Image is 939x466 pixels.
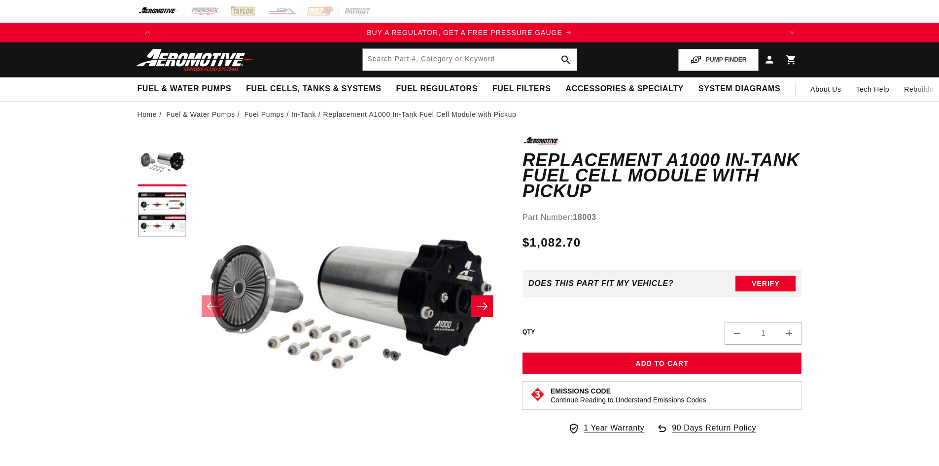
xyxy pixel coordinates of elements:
input: Search by Part Number, Category or Keyword [363,49,577,71]
summary: Tech Help [849,77,897,101]
span: System Diagrams [698,84,780,94]
a: Home [138,109,157,120]
button: Translation missing: en.sections.announcements.next_announcement [782,23,802,42]
summary: Accessories & Specialty [558,77,691,101]
summary: Fuel & Water Pumps [130,77,239,101]
button: Emissions CodeContinue Reading to Understand Emissions Codes [551,387,706,404]
span: About Us [810,85,841,93]
a: Fuel & Water Pumps [166,109,235,120]
span: Tech Help [856,84,890,95]
button: search button [555,49,577,71]
span: Rebuilds [904,84,933,95]
a: 1 Year Warranty [568,422,644,434]
div: 1 of 4 [157,27,782,38]
div: Announcement [157,27,782,38]
a: BUY A REGULATOR, GET A FREE PRESSURE GAUGE [157,27,782,38]
button: Slide right [471,295,493,317]
li: In-Tank [291,109,323,120]
nav: breadcrumbs [138,109,802,120]
img: Emissions code [530,387,546,402]
button: Load image 2 in gallery view [138,191,187,241]
strong: Emissions Code [551,387,611,395]
button: PUMP FINDER [678,49,758,71]
a: About Us [803,77,848,101]
li: Replacement A1000 In-Tank Fuel Cell Module with Pickup [323,109,517,120]
strong: 18003 [573,213,596,221]
span: Fuel Regulators [396,84,477,94]
span: $1,082.70 [522,234,581,251]
a: 90 Days Return Policy [656,422,756,444]
summary: Fuel Filters [485,77,558,101]
label: QTY [522,328,535,336]
button: Verify [735,276,796,291]
span: Fuel Filters [492,84,551,94]
button: Add to Cart [522,353,802,375]
button: Slide left [202,295,223,317]
a: Fuel Pumps [244,109,284,120]
span: Fuel & Water Pumps [138,84,232,94]
summary: System Diagrams [691,77,788,101]
p: Continue Reading to Understand Emissions Codes [551,395,706,404]
span: BUY A REGULATOR, GET A FREE PRESSURE GAUGE [367,29,562,36]
summary: Fuel Regulators [388,77,485,101]
span: 90 Days Return Policy [672,422,756,444]
h1: Replacement A1000 In-Tank Fuel Cell Module with Pickup [522,152,802,199]
img: Aeromotive [134,48,257,72]
button: Load image 1 in gallery view [138,137,187,186]
summary: Fuel Cells, Tanks & Systems [239,77,388,101]
div: Does This part fit My vehicle? [528,279,674,288]
slideshow-component: Translation missing: en.sections.announcements.announcement_bar [113,23,827,42]
span: 1 Year Warranty [584,422,644,434]
div: Part Number: [522,211,802,224]
span: Accessories & Specialty [566,84,684,94]
button: Translation missing: en.sections.announcements.previous_announcement [138,23,157,42]
span: Fuel Cells, Tanks & Systems [246,84,381,94]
